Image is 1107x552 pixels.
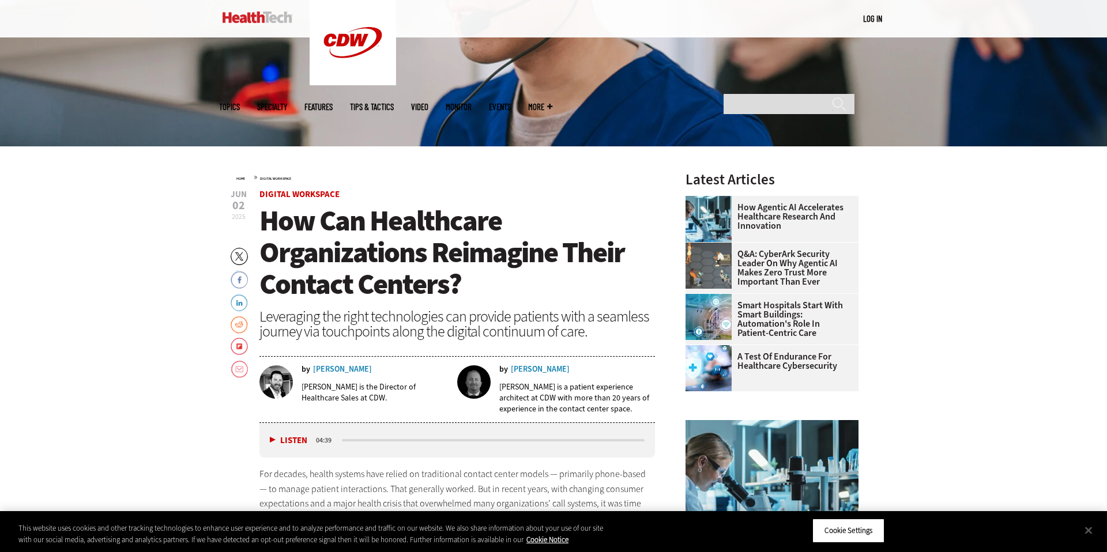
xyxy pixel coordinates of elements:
[314,435,340,445] div: duration
[1076,517,1101,543] button: Close
[232,212,246,221] span: 2025
[526,535,568,545] a: More information about your privacy
[686,203,852,230] a: How Agentic AI Accelerates Healthcare Research and Innovation
[528,103,552,111] span: More
[219,103,240,111] span: Topics
[686,420,859,550] img: scientist looks through microscope in lab
[236,176,245,181] a: Home
[499,381,655,414] p: [PERSON_NAME] is a patient experience architect at CDW with more than 20 years of experience in t...
[686,345,732,391] img: Healthcare cybersecurity
[302,365,310,373] span: by
[686,301,852,338] a: Smart Hospitals Start With Smart Buildings: Automation's Role in Patient-Centric Care
[686,172,859,187] h3: Latest Articles
[257,103,287,111] span: Specialty
[302,381,449,403] p: [PERSON_NAME] is the Director of Healthcare Sales at CDW.
[686,196,732,242] img: scientist looks through microscope in lab
[686,294,732,340] img: Smart hospital
[260,176,291,181] a: Digital Workspace
[223,12,292,23] img: Home
[270,436,307,445] button: Listen
[686,249,852,286] a: Q&A: CyberArk Security Leader on Why Agentic AI Makes Zero Trust More Important Than Ever
[686,243,737,252] a: Group of humans and robots accessing a network
[446,103,472,111] a: MonITor
[259,423,655,458] div: media player
[304,103,333,111] a: Features
[350,103,394,111] a: Tips & Tactics
[18,523,609,545] div: This website uses cookies and other tracking technologies to enhance user experience and to analy...
[489,103,511,111] a: Events
[686,294,737,303] a: Smart hospital
[812,519,884,543] button: Cookie Settings
[863,13,882,25] div: User menu
[686,352,852,370] a: A Test of Endurance for Healthcare Cybersecurity
[411,103,428,111] a: Video
[231,200,247,211] span: 02
[686,196,737,205] a: scientist looks through microscope in lab
[236,172,655,182] div: »
[499,365,508,373] span: by
[457,365,491,399] img: Scott Merritt
[259,467,655,525] p: For decades, health systems have relied on traditional contact center models — primarily phone-ba...
[686,243,732,289] img: Group of humans and robots accessing a network
[863,13,882,24] a: Log in
[259,188,340,200] a: Digital Workspace
[259,365,293,399] img: Jeff Kula
[686,345,737,354] a: Healthcare cybersecurity
[259,309,655,339] div: Leveraging the right technologies can provide patients with a seamless journey via touchpoints al...
[231,190,247,199] span: Jun
[511,365,570,373] a: [PERSON_NAME]
[313,365,372,373] a: [PERSON_NAME]
[310,76,396,88] a: CDW
[259,202,624,303] span: How Can Healthcare Organizations Reimagine Their Contact Centers?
